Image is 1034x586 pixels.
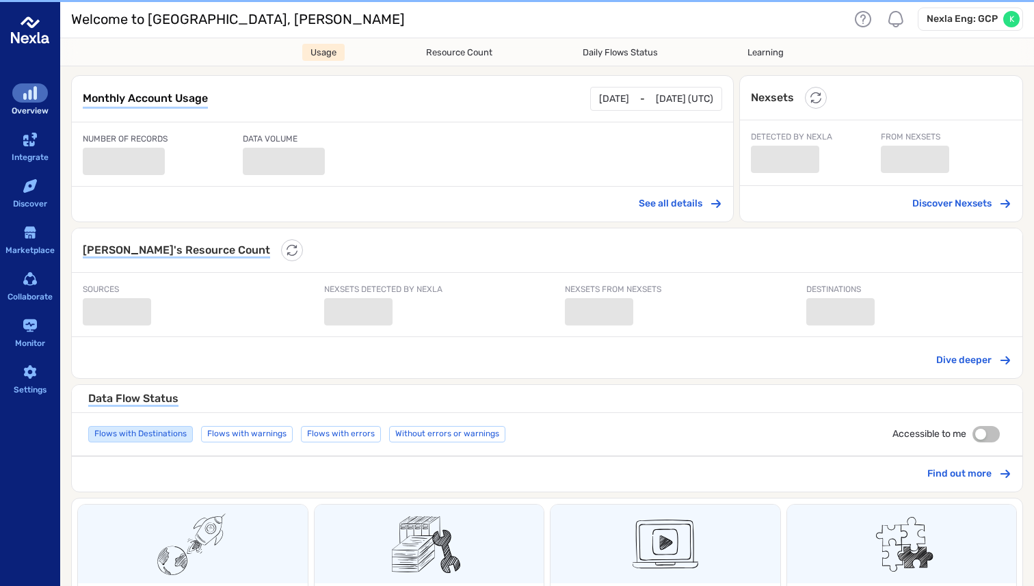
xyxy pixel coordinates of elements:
[583,47,658,57] span: Daily Flows Status
[751,91,794,105] h6: Nexsets
[922,462,1017,486] button: Find out more
[14,383,47,397] div: Settings
[11,11,49,49] img: logo
[83,284,288,295] span: SOURCES
[656,91,713,107] p: [DATE] (UTC)
[907,191,1017,216] button: Discover Nexsets
[83,243,270,257] h6: [PERSON_NAME] 's Resource Count
[8,268,52,306] a: Collaborate
[599,91,629,107] p: [DATE]
[310,47,336,57] span: Usage
[852,8,874,30] div: Help
[243,133,403,144] span: DATA VOLUME
[1003,11,1020,27] div: K
[806,284,1011,295] span: DESTINATIONS
[885,8,907,30] div: Notifications
[202,424,292,444] span: Flows with warnings
[8,129,52,167] a: Integrate
[426,47,492,57] span: Resource Count
[15,336,45,351] div: Monitor
[390,424,505,444] span: Without errors or warnings
[751,131,881,142] span: DETECTED BY NEXLA
[8,361,52,399] a: Settings
[5,243,55,258] div: Marketplace
[83,133,243,144] span: NUMBER OF RECORDS
[8,175,52,213] a: Discover
[8,82,52,120] a: Overview
[89,424,192,444] span: Flows with Destinations
[12,104,49,118] div: Overview
[892,427,966,441] span: Accessible to me
[71,11,405,27] h3: Welcome to [GEOGRAPHIC_DATA], [PERSON_NAME]
[565,284,770,295] span: NEXSETS FROM NEXSETS
[324,284,529,295] span: NEXSETS DETECTED BY NEXLA
[13,197,47,211] div: Discover
[931,348,1017,373] button: Dive deeper
[12,150,49,165] div: Integrate
[83,92,208,105] span: Monthly Account Usage
[389,426,505,442] div: Without errors or warnings
[88,426,193,442] div: Flows with Destinations
[301,426,381,442] div: Flows with errors
[927,12,998,26] h6: Nexla Eng: GCP
[302,424,380,444] span: Flows with errors
[88,392,178,405] h6: Data Flow Status
[8,315,52,353] a: Monitor
[201,426,293,442] div: Flows with warnings
[8,290,53,304] div: Collaborate
[591,88,721,110] div: -
[747,47,784,57] span: Learning
[8,222,52,260] a: Marketplace
[633,191,728,216] button: See all details
[881,131,1011,142] span: FROM NEXSETS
